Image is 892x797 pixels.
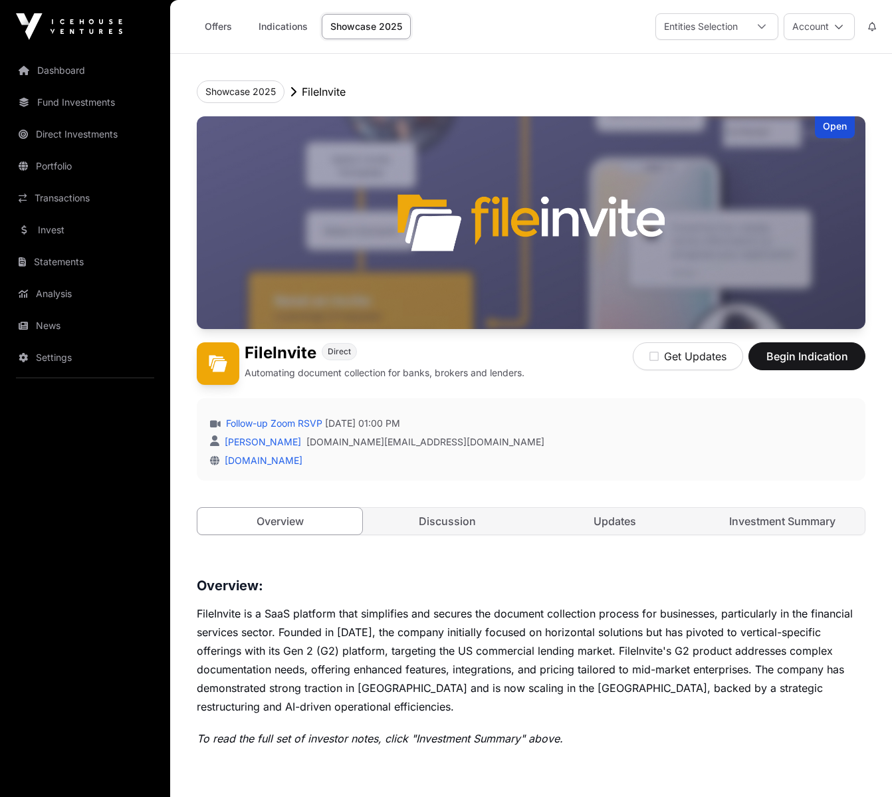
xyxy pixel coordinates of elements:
a: Begin Indication [748,356,865,369]
a: Statements [11,247,160,277]
nav: Tabs [197,508,865,534]
a: [PERSON_NAME] [222,436,301,447]
a: Offers [191,14,245,39]
a: Updates [532,508,697,534]
button: Begin Indication [748,342,865,370]
span: [DATE] 01:00 PM [325,417,400,430]
button: Account [784,13,855,40]
img: FileInvite [197,342,239,385]
a: News [11,311,160,340]
h3: Overview: [197,575,865,596]
em: To read the full set of investor notes, click "Investment Summary" above. [197,732,563,745]
img: Icehouse Ventures Logo [16,13,122,40]
span: Direct [328,346,351,357]
button: Showcase 2025 [197,80,284,103]
h1: FileInvite [245,342,316,364]
a: Dashboard [11,56,160,85]
a: [DOMAIN_NAME][EMAIL_ADDRESS][DOMAIN_NAME] [306,435,544,449]
p: FileInvite [302,84,346,100]
a: Indications [250,14,316,39]
button: Get Updates [633,342,743,370]
a: Invest [11,215,160,245]
a: Portfolio [11,152,160,181]
a: Overview [197,507,363,535]
div: Open [815,116,855,138]
a: Settings [11,343,160,372]
a: Transactions [11,183,160,213]
p: Automating document collection for banks, brokers and lenders. [245,366,524,380]
a: Showcase 2025 [322,14,411,39]
img: FileInvite [197,116,865,329]
a: Analysis [11,279,160,308]
a: Direct Investments [11,120,160,149]
p: FileInvite is a SaaS platform that simplifies and secures the document collection process for bus... [197,604,865,716]
a: Follow-up Zoom RSVP [223,417,322,430]
span: Begin Indication [765,348,849,364]
a: Fund Investments [11,88,160,117]
a: Discussion [365,508,530,534]
a: [DOMAIN_NAME] [219,455,302,466]
a: Investment Summary [700,508,865,534]
div: Entities Selection [656,14,746,39]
